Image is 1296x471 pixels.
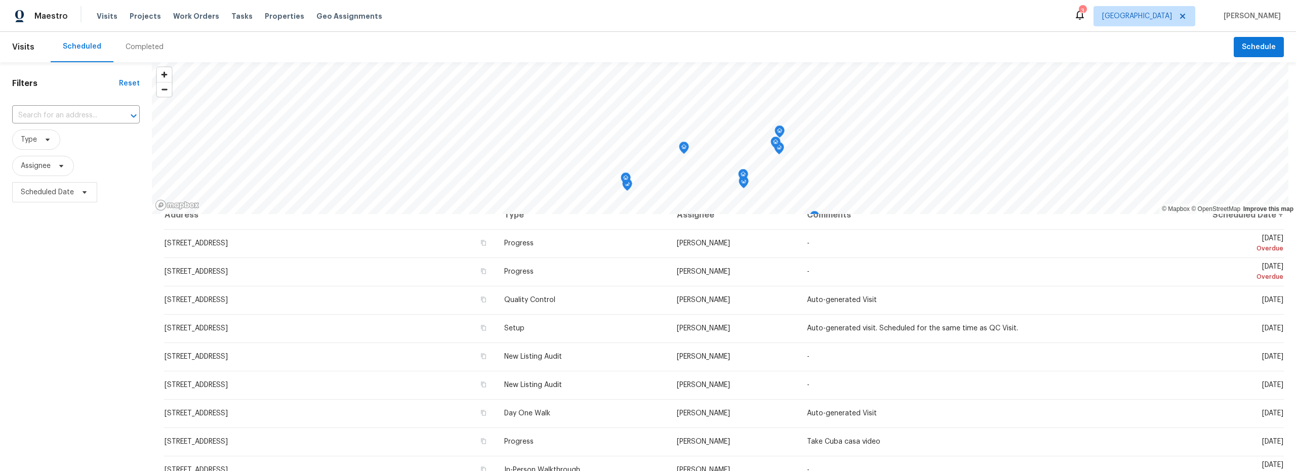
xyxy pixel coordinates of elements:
span: Schedule [1242,41,1276,54]
span: [DATE] [1262,381,1283,389]
button: Copy Address [479,267,488,276]
span: [DATE] [1262,410,1283,417]
span: [PERSON_NAME] [677,296,730,304]
div: Overdue [1143,272,1283,282]
span: - [807,381,809,389]
a: Mapbox homepage [155,199,199,211]
span: Type [21,135,37,145]
span: Setup [504,325,524,332]
div: Scheduled [63,41,101,52]
button: Open [127,109,141,123]
span: [PERSON_NAME] [677,381,730,389]
span: [PERSON_NAME] [677,438,730,445]
a: Improve this map [1243,205,1293,212]
canvas: Map [152,62,1288,214]
div: 3 [1079,6,1086,16]
span: Take Cuba casa video [807,438,880,445]
button: Copy Address [479,323,488,332]
button: Copy Address [479,437,488,446]
span: Progress [504,268,534,275]
span: Work Orders [173,11,219,21]
span: Geo Assignments [316,11,382,21]
span: New Listing Audit [504,381,562,389]
div: Overdue [1143,243,1283,253]
span: Quality Control [504,296,555,304]
span: Tasks [231,13,253,20]
div: Map marker [621,173,631,188]
span: [PERSON_NAME] [677,268,730,275]
th: Type [496,201,669,229]
span: [STREET_ADDRESS] [165,296,228,304]
span: [PERSON_NAME] [677,240,730,247]
span: Maestro [34,11,68,21]
span: [DATE] [1262,438,1283,445]
h1: Filters [12,78,119,89]
th: Address [164,201,496,229]
input: Search for an address... [12,108,111,123]
span: Visits [12,36,34,58]
span: Scheduled Date [21,187,74,197]
div: Map marker [738,169,748,185]
a: Mapbox [1162,205,1190,212]
span: [PERSON_NAME] [677,353,730,360]
span: [STREET_ADDRESS] [165,325,228,332]
span: Day One Walk [504,410,550,417]
button: Schedule [1234,37,1284,58]
span: [DATE] [1262,325,1283,332]
span: [PERSON_NAME] [677,410,730,417]
span: [STREET_ADDRESS] [165,438,228,445]
th: Assignee [669,201,799,229]
div: Completed [126,42,164,52]
span: [GEOGRAPHIC_DATA] [1102,11,1172,21]
button: Zoom out [157,82,172,97]
span: [DATE] [1262,296,1283,304]
span: [DATE] [1143,263,1283,282]
span: [DATE] [1143,235,1283,253]
th: Comments [799,201,1135,229]
button: Zoom in [157,67,172,82]
span: [DATE] [1262,353,1283,360]
span: Visits [97,11,117,21]
span: [STREET_ADDRESS] [165,240,228,247]
div: Map marker [679,142,689,157]
span: [STREET_ADDRESS] [165,381,228,389]
span: Projects [130,11,161,21]
button: Copy Address [479,295,488,304]
span: Assignee [21,161,51,171]
button: Copy Address [479,408,488,417]
button: Copy Address [479,238,488,247]
div: Reset [119,78,140,89]
span: [PERSON_NAME] [677,325,730,332]
span: - [807,268,809,275]
span: Progress [504,438,534,445]
span: - [807,353,809,360]
button: Copy Address [479,352,488,361]
span: Auto-generated Visit [807,296,877,304]
span: Auto-generated visit. Scheduled for the same time as QC Visit. [807,325,1018,332]
th: Scheduled Date ↑ [1135,201,1284,229]
span: Properties [265,11,304,21]
span: [STREET_ADDRESS] [165,268,228,275]
div: Map marker [775,125,785,141]
div: Map marker [809,211,820,227]
span: New Listing Audit [504,353,562,360]
span: Zoom out [157,82,172,97]
span: Progress [504,240,534,247]
span: [PERSON_NAME] [1220,11,1281,21]
a: OpenStreetMap [1191,205,1240,212]
span: [STREET_ADDRESS] [165,353,228,360]
span: [STREET_ADDRESS] [165,410,228,417]
span: - [807,240,809,247]
span: Auto-generated Visit [807,410,877,417]
button: Copy Address [479,380,488,389]
div: Map marker [771,137,781,152]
